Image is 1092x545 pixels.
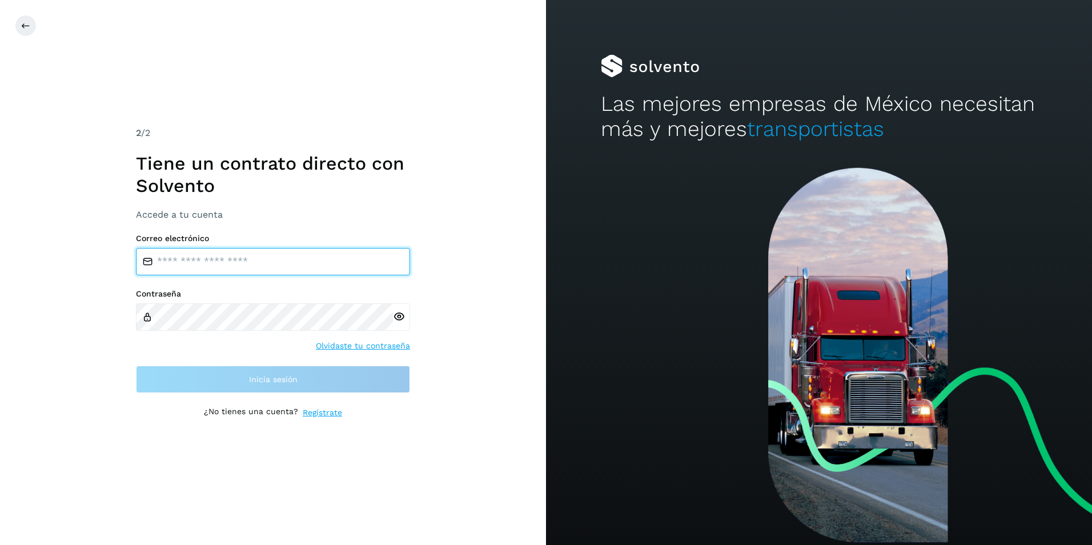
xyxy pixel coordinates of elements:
span: 2 [136,127,141,138]
span: Inicia sesión [249,375,298,383]
h2: Las mejores empresas de México necesitan más y mejores [601,91,1038,142]
a: Olvidaste tu contraseña [316,340,410,352]
h1: Tiene un contrato directo con Solvento [136,153,410,197]
div: /2 [136,126,410,140]
h3: Accede a tu cuenta [136,209,410,220]
a: Regístrate [303,407,342,419]
label: Correo electrónico [136,234,410,243]
label: Contraseña [136,289,410,299]
button: Inicia sesión [136,366,410,393]
p: ¿No tienes una cuenta? [204,407,298,419]
span: transportistas [747,117,884,141]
